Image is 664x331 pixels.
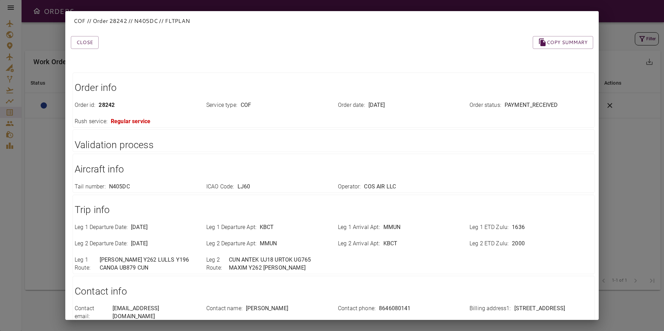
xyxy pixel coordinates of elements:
p: [PERSON_NAME] Y262 LULLS Y196 CANOA UB879 CUN [100,256,198,272]
p: Leg 1 ETD Zulu : [470,223,508,231]
h1: Aircraft info [75,162,593,176]
p: Order status : [470,101,501,109]
h1: Order info [75,81,593,95]
p: Contact phone : [338,305,375,313]
p: Rush service : [75,118,107,126]
p: Leg 2 ETD Zulu : [470,240,508,248]
p: COF // Order 28242 // N405DC // FLTPLAN [74,17,590,25]
p: 1636 [512,223,525,231]
p: 8646080141 [379,305,411,313]
p: [DATE] [131,223,148,231]
p: N405DC [109,183,130,191]
p: Leg 1 Departure Date : [75,223,127,231]
p: Tail number : [75,183,106,191]
p: Leg 2 Departure Date : [75,240,127,248]
p: Leg 2 Arrival Apt : [338,240,380,248]
p: COF [241,101,251,109]
p: LJ60 [238,183,250,191]
p: Regular service [111,118,150,126]
p: MMUN [260,240,277,248]
p: Leg 2 Route : [206,256,225,272]
p: KBCT [260,223,274,231]
p: Billing address1 : [470,305,511,313]
p: COS AIR LLC [364,183,396,191]
p: 28242 [99,101,115,109]
p: [EMAIL_ADDRESS][DOMAIN_NAME] [113,305,198,321]
p: CUN ANTEK UJ18 URTOK UG765 MAXIM Y262 [PERSON_NAME] [229,256,330,272]
h1: Validation process [75,138,593,152]
p: MMUN [383,223,401,231]
p: [DATE] [368,101,385,109]
p: Contact email : [75,305,109,321]
p: Order date : [338,101,365,109]
p: Contact name : [206,305,242,313]
p: Order id : [75,101,95,109]
h1: Contact info [75,285,593,298]
p: Leg 2 Departure Apt : [206,240,256,248]
button: Close [71,36,99,49]
p: PAYMENT_RECEIVED [505,101,558,109]
p: ICAO Code : [206,183,234,191]
p: Leg 1 Route : [75,256,96,272]
p: [PERSON_NAME] [246,305,288,313]
p: Service type : [206,101,237,109]
h1: Trip info [75,203,593,217]
p: Leg 1 Departure Apt : [206,223,256,231]
p: Operator : [338,183,360,191]
p: 2000 [512,240,525,248]
p: [STREET_ADDRESS] [514,305,565,313]
p: Leg 1 Arrival Apt : [338,223,380,231]
p: [DATE] [131,240,148,248]
p: KBCT [383,240,398,248]
button: Copy summary [533,36,593,49]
